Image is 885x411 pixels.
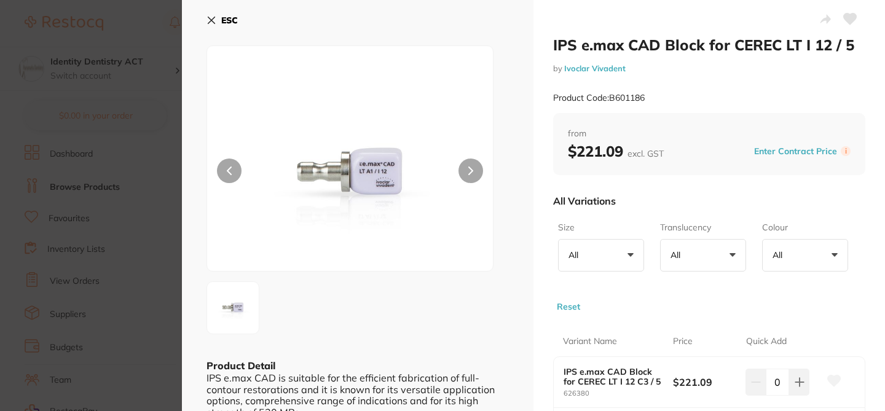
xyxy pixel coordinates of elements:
[746,335,787,348] p: Quick Add
[558,239,644,272] button: All
[553,195,616,207] p: All Variations
[568,128,851,140] span: from
[553,36,865,54] h2: IPS e.max CAD Block for CEREC LT I 12 / 5
[762,239,848,272] button: All
[553,64,865,73] small: by
[671,249,685,260] p: All
[221,15,238,26] b: ESC
[211,286,255,330] img: LWpwZw
[660,239,746,272] button: All
[553,93,645,103] small: Product Code: B601186
[206,10,238,31] button: ESC
[660,222,742,234] label: Translucency
[627,148,664,159] span: excl. GST
[673,375,739,389] b: $221.09
[673,335,693,348] p: Price
[568,142,664,160] b: $221.09
[841,146,851,156] label: i
[564,367,662,386] b: IPS e.max CAD Block for CEREC LT I 12 C3 / 5
[564,389,673,397] small: 626380
[564,63,626,73] a: Ivoclar Vivadent
[750,146,841,157] button: Enter Contract Price
[773,249,787,260] p: All
[563,335,617,348] p: Variant Name
[762,222,844,234] label: Colour
[553,301,584,312] button: Reset
[206,359,275,372] b: Product Detail
[264,77,436,271] img: LWpwZw
[558,222,640,234] label: Size
[568,249,583,260] p: All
